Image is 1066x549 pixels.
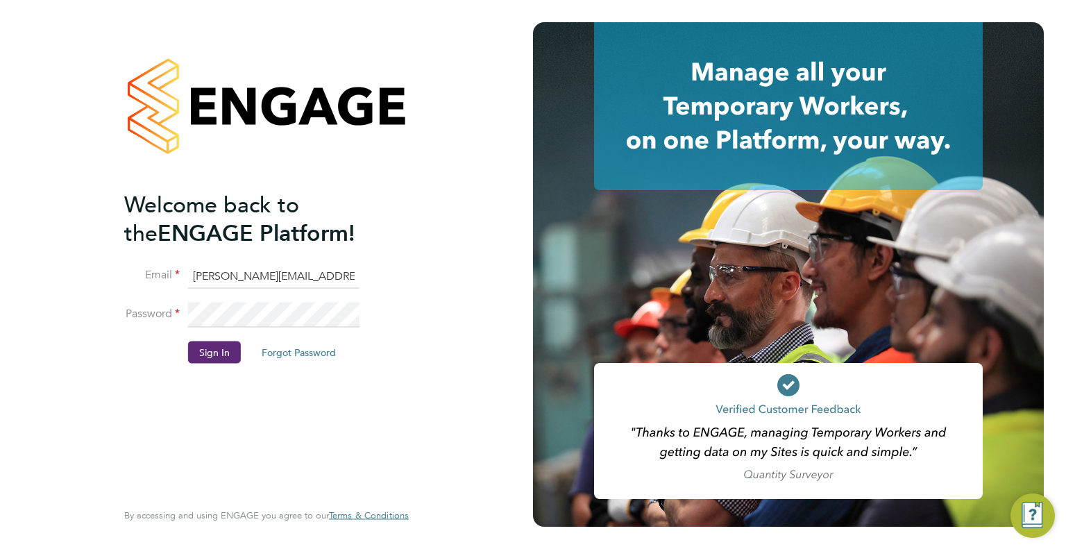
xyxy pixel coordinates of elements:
input: Enter your work email... [188,264,359,289]
label: Email [124,268,180,282]
h2: ENGAGE Platform! [124,190,395,247]
span: Welcome back to the [124,191,299,246]
button: Engage Resource Center [1010,493,1055,538]
a: Terms & Conditions [329,510,409,521]
button: Forgot Password [251,341,347,364]
span: By accessing and using ENGAGE you agree to our [124,509,409,521]
label: Password [124,307,180,321]
button: Sign In [188,341,241,364]
span: Terms & Conditions [329,509,409,521]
